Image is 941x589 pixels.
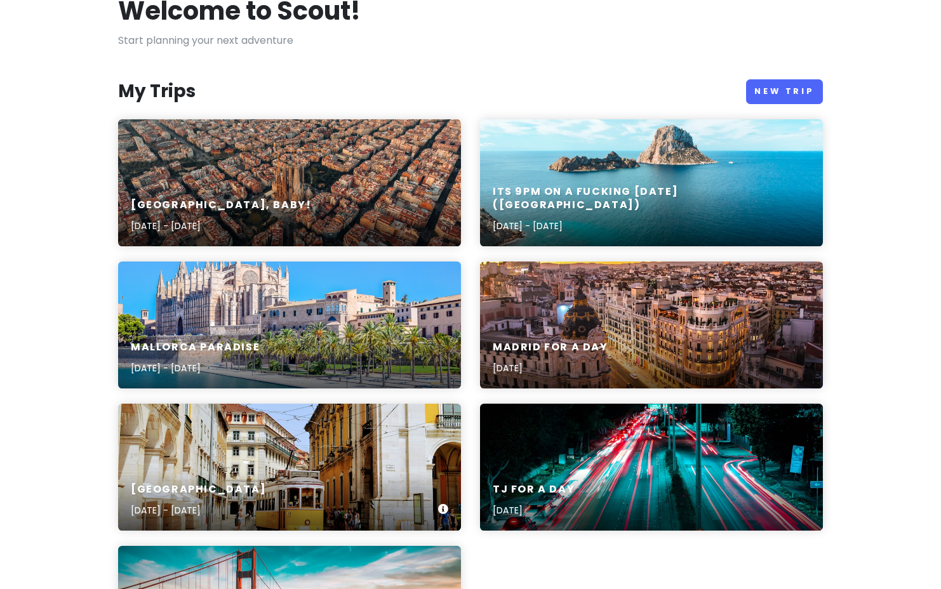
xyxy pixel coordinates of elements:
a: aerial view of city buildings during daytime[GEOGRAPHIC_DATA], Baby![DATE] - [DATE] [118,119,461,246]
p: [DATE] [493,503,575,517]
h3: My Trips [118,80,196,103]
a: yellow and white tram on road during daytime[GEOGRAPHIC_DATA][DATE] - [DATE] [118,404,461,531]
h6: Mallorca Paradise [131,341,260,354]
h6: Madrid for a Day [493,341,608,354]
a: time-lapse photography of vehicles on road at nightTJ for a Day[DATE] [480,404,823,531]
p: [DATE] - [DATE] [131,219,311,233]
a: gray and brown rock formation on blue sea under blue sky during daytimeITS 9PM ON A FUCKING [DATE... [480,119,823,246]
p: [DATE] - [DATE] [131,361,260,375]
a: aerial photography of vehicles passing between high rise buildingsMadrid for a Day[DATE] [480,261,823,388]
h6: [GEOGRAPHIC_DATA] [131,483,266,496]
h6: TJ for a Day [493,483,575,496]
p: [DATE] [493,361,608,375]
h6: [GEOGRAPHIC_DATA], Baby! [131,199,311,212]
p: [DATE] - [DATE] [493,219,810,233]
a: brown concrete building near body of water during daytimeMallorca Paradise[DATE] - [DATE] [118,261,461,388]
h6: ITS 9PM ON A FUCKING [DATE] ([GEOGRAPHIC_DATA]) [493,185,810,212]
a: New Trip [746,79,823,104]
p: Start planning your next adventure [118,32,823,49]
p: [DATE] - [DATE] [131,503,266,517]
